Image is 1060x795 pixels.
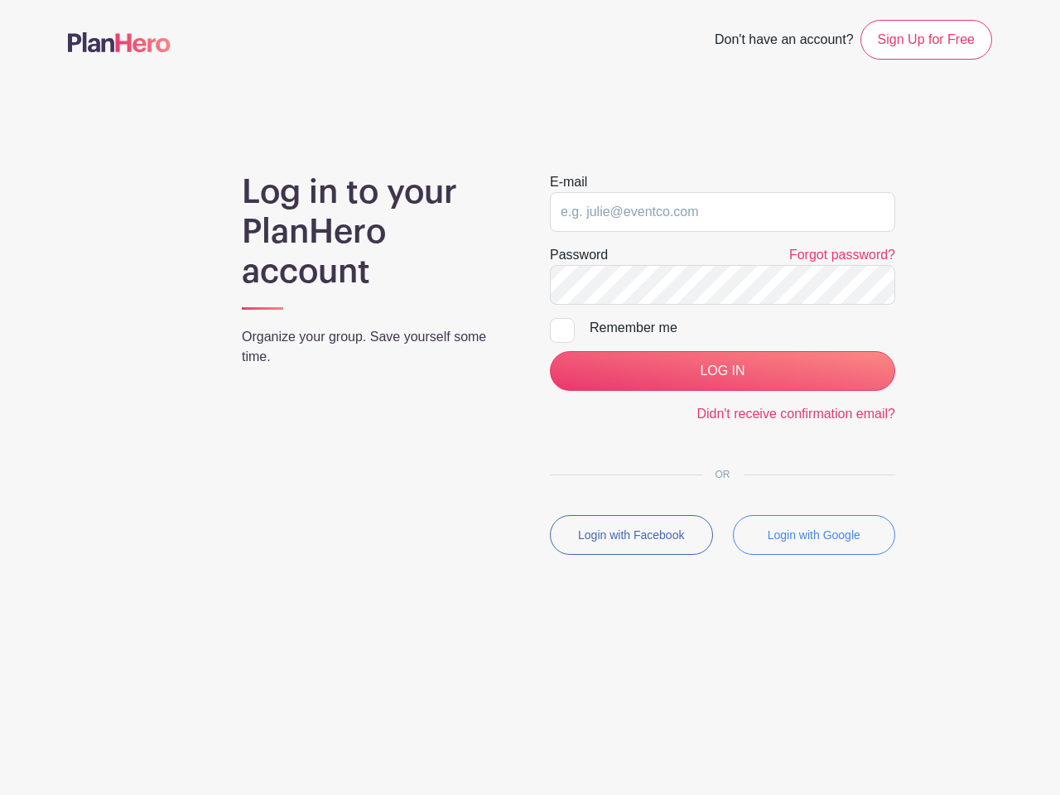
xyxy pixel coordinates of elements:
a: Sign Up for Free [860,20,992,60]
small: Login with Google [768,528,860,542]
span: Don't have an account? [715,23,854,60]
input: e.g. julie@eventco.com [550,192,895,232]
input: LOG IN [550,351,895,391]
img: logo-507f7623f17ff9eddc593b1ce0a138ce2505c220e1c5a4e2b4648c50719b7d32.svg [68,32,171,52]
a: Didn't receive confirmation email? [696,407,895,421]
label: E-mail [550,172,587,192]
p: Organize your group. Save yourself some time. [242,327,510,367]
a: Forgot password? [789,248,895,262]
button: Login with Facebook [550,515,713,555]
span: OR [702,469,744,480]
div: Remember me [590,318,895,338]
label: Password [550,245,608,265]
h1: Log in to your PlanHero account [242,172,510,291]
button: Login with Google [733,515,896,555]
small: Login with Facebook [578,528,684,542]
